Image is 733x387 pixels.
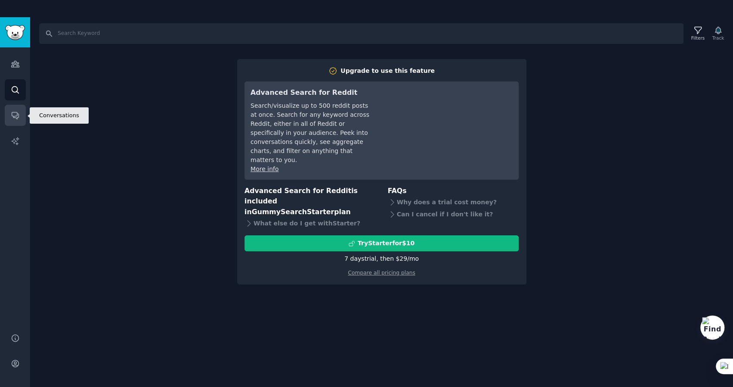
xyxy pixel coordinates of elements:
a: More info [251,165,278,172]
div: Upgrade to use this feature [340,66,435,75]
div: What else do I get with Starter ? [244,217,376,229]
button: TryStarterfor$10 [244,235,519,251]
h3: FAQs [388,186,519,197]
input: Search Keyword [39,23,684,44]
h3: Advanced Search for Reddit is included in plan [244,186,376,218]
div: Search/visualize up to 500 reddit posts at once. Search for any keyword across Reddit, either in ... [251,101,371,165]
span: GummySearch Starter [252,208,334,216]
h3: Advanced Search for Reddit [251,87,371,98]
a: Compare all pricing plans [348,270,415,276]
div: Why does a trial cost money? [388,196,519,208]
iframe: YouTube video player [384,87,513,152]
div: Filters [691,35,705,41]
img: Find Products [702,317,723,338]
div: Try Starter for $10 [358,239,414,248]
div: 7 days trial, then $ 29 /mo [344,254,419,263]
img: GummySearch logo [5,25,25,40]
div: Can I cancel if I don't like it? [388,208,519,220]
